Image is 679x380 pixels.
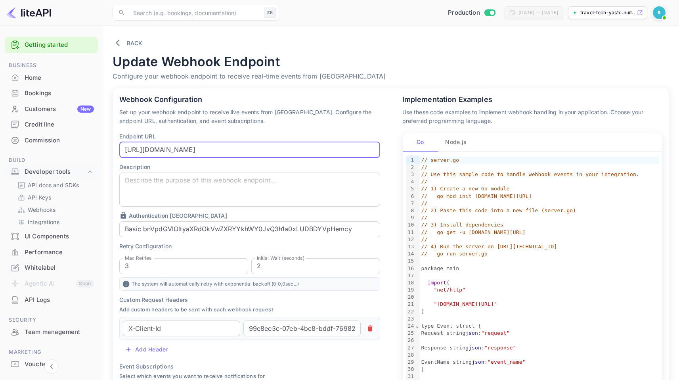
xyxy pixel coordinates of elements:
div: 9 [406,214,415,221]
p: travel-tech-yas1c.nuit... [580,9,635,16]
input: Header value [243,321,361,336]
p: API Keys [28,193,51,202]
a: API Logs [5,292,98,307]
div: Vouchers [25,360,94,369]
div: 2 [406,164,415,171]
div: Home [25,73,94,83]
span: Add custom headers to be sent with each webhook request [119,305,380,314]
span: // 4) Run the server on [URL][TECHNICAL_ID] [421,244,557,249]
div: 6 [406,193,415,200]
img: Revolut [653,6,666,19]
span: // 3) Install dependencies [421,222,503,228]
p: Integrations [28,218,59,226]
div: 31 [406,373,415,380]
a: Integrations [17,218,92,226]
a: Performance [5,245,98,259]
div: 23 [406,315,415,322]
span: // [421,215,427,221]
p: Configure your webhook endpoint to receive real-time events from [GEOGRAPHIC_DATA] [113,71,669,81]
button: Back [113,35,147,51]
div: 3 [406,171,415,178]
span: // 2) Paste this code into a new file (server.go) [421,207,576,213]
div: 13 [406,243,415,250]
img: LiteAPI logo [6,6,51,19]
div: 7 [406,200,415,207]
span: json [469,345,481,351]
div: type Event struct { [419,322,659,330]
a: Vouchers [5,357,98,371]
span: "request" [481,330,510,336]
div: Commission [25,136,94,145]
p: API docs and SDKs [28,181,79,189]
span: Production [448,8,480,17]
input: Header name (e.g., X-Custom-Header) [123,321,240,336]
a: API Keys [17,193,92,202]
div: 5 [406,185,415,192]
div: 17 [406,272,415,279]
div: Team management [5,324,98,340]
p: Event Subscriptions [119,362,380,370]
div: 16 [406,265,415,272]
p: Set up your webhook endpoint to receive live events from [GEOGRAPHIC_DATA]. Configure the endpoin... [119,108,380,126]
span: json [465,330,478,336]
a: Commission [5,133,98,148]
span: import [427,280,446,286]
span: // [421,178,427,184]
a: Webhooks [17,205,92,214]
a: API docs and SDKs [17,181,92,189]
div: UI Components [25,232,94,241]
div: 18 [406,279,415,286]
span: // [421,200,427,206]
div: 12 [406,236,415,243]
span: Build [5,156,98,165]
p: Authentication [GEOGRAPHIC_DATA] [119,211,380,220]
div: Developer tools [5,165,98,179]
span: Marketing [5,348,98,357]
a: Team management [5,324,98,339]
p: Webhooks [28,205,55,214]
h4: Update Webhook Endpoint [113,54,669,70]
div: ) [419,308,659,315]
span: // [421,164,427,170]
div: Performance [5,245,98,260]
span: // go mod init [DOMAIN_NAME][URL] [421,193,532,199]
div: API Logs [25,296,94,305]
p: Description [119,163,380,171]
label: Max Retries [125,255,151,261]
p: Implementation Examples [402,94,663,105]
span: "[DOMAIN_NAME][URL]" [434,301,497,307]
div: 11 [406,229,415,236]
p: Custom Request Headers [119,296,380,304]
div: Commission [5,133,98,148]
div: 24 [406,322,415,330]
p: Retry Configuration [119,242,380,250]
button: Node.js [438,132,474,152]
div: API docs and SDKs [14,179,95,191]
div: 22 [406,308,415,315]
span: // 1) Create a new Go module [421,186,509,192]
div: ( [419,279,659,286]
div: New [77,106,94,113]
div: 27 [406,344,415,351]
span: Security [5,316,98,324]
div: 14 [406,250,415,257]
div: EventName string : [419,359,659,366]
span: // go run server.go [421,251,488,257]
div: 19 [406,286,415,294]
div: Whitelabel [25,263,94,273]
div: Getting started [5,37,98,53]
div: 1 [406,157,415,164]
div: Bookings [5,86,98,101]
div: [DATE] — [DATE] [518,9,558,16]
span: // go get -u [DOMAIN_NAME][URL] [421,229,525,235]
div: ⌘K [264,8,276,18]
span: Fold line [415,323,419,329]
div: 28 [406,351,415,359]
div: 8 [406,207,415,214]
div: Team management [25,328,94,337]
div: 30 [406,366,415,373]
div: Performance [25,248,94,257]
div: package main [419,265,659,272]
div: CustomersNew [5,102,98,117]
a: UI Components [5,229,98,244]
